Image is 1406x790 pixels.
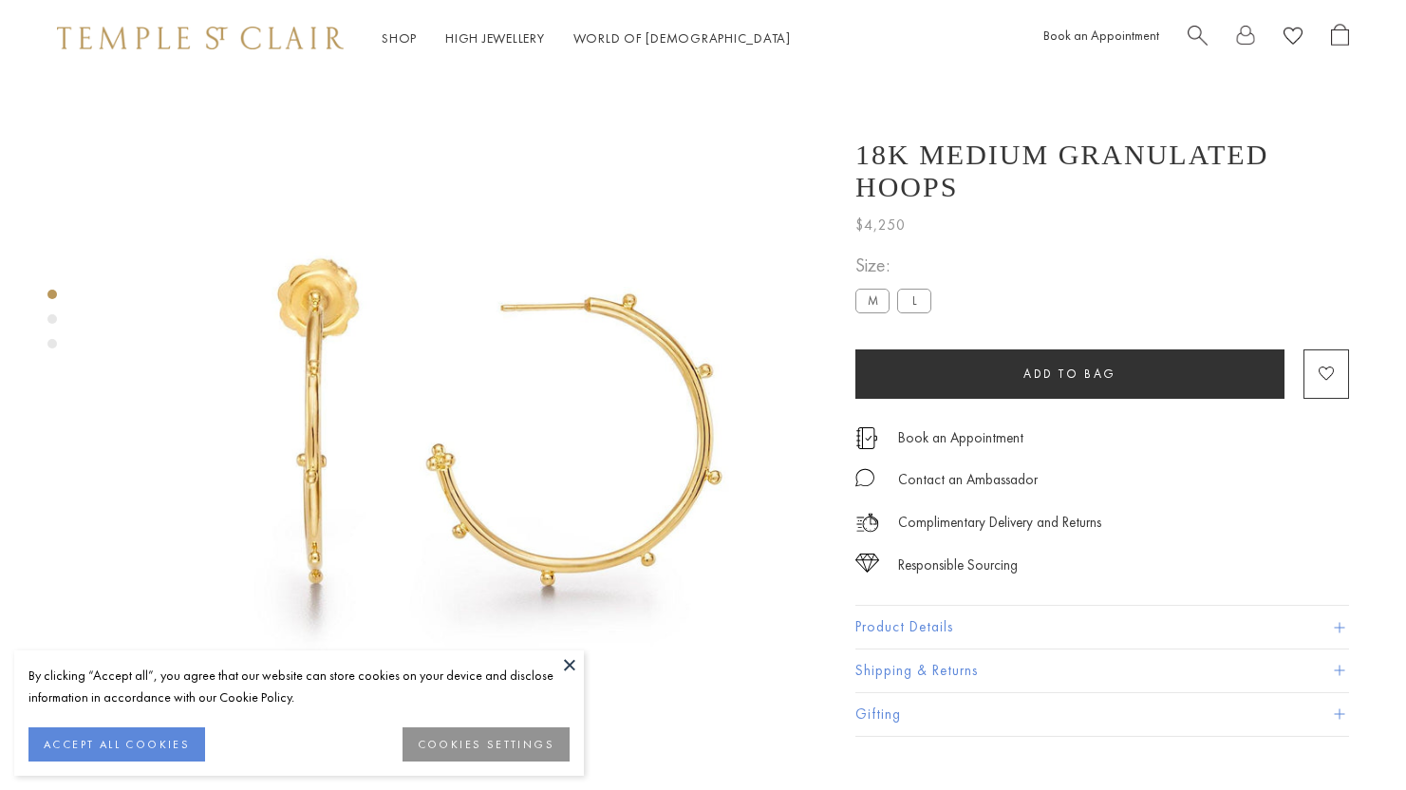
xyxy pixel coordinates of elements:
[1043,27,1159,44] a: Book an Appointment
[855,427,878,449] img: icon_appointment.svg
[1331,24,1349,53] a: Open Shopping Bag
[855,250,939,281] span: Size:
[855,649,1349,692] button: Shipping & Returns
[1023,366,1116,382] span: Add to bag
[123,76,827,780] img: E18819-GRANHP
[855,289,890,312] label: M
[898,468,1038,492] div: Contact an Ambassador
[855,349,1284,399] button: Add to bag
[898,554,1018,577] div: Responsible Sourcing
[382,29,417,47] a: ShopShop
[855,554,879,573] img: icon_sourcing.svg
[855,213,906,237] span: $4,250
[57,27,344,49] img: Temple St. Clair
[1311,701,1387,771] iframe: Gorgias live chat messenger
[898,427,1023,448] a: Book an Appointment
[382,27,791,50] nav: Main navigation
[28,727,205,762] button: ACCEPT ALL COOKIES
[47,285,57,364] div: Product gallery navigation
[403,727,570,762] button: COOKIES SETTINGS
[1284,24,1303,53] a: View Wishlist
[855,468,874,487] img: MessageIcon-01_2.svg
[898,511,1101,535] p: Complimentary Delivery and Returns
[573,29,791,47] a: World of [DEMOGRAPHIC_DATA]World of [DEMOGRAPHIC_DATA]
[897,289,931,312] label: L
[445,29,545,47] a: High JewelleryHigh Jewellery
[855,693,1349,736] button: Gifting
[28,665,570,708] div: By clicking “Accept all”, you agree that our website can store cookies on your device and disclos...
[855,606,1349,649] button: Product Details
[855,139,1349,203] h1: 18K Medium Granulated Hoops
[1188,24,1208,53] a: Search
[855,511,879,535] img: icon_delivery.svg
